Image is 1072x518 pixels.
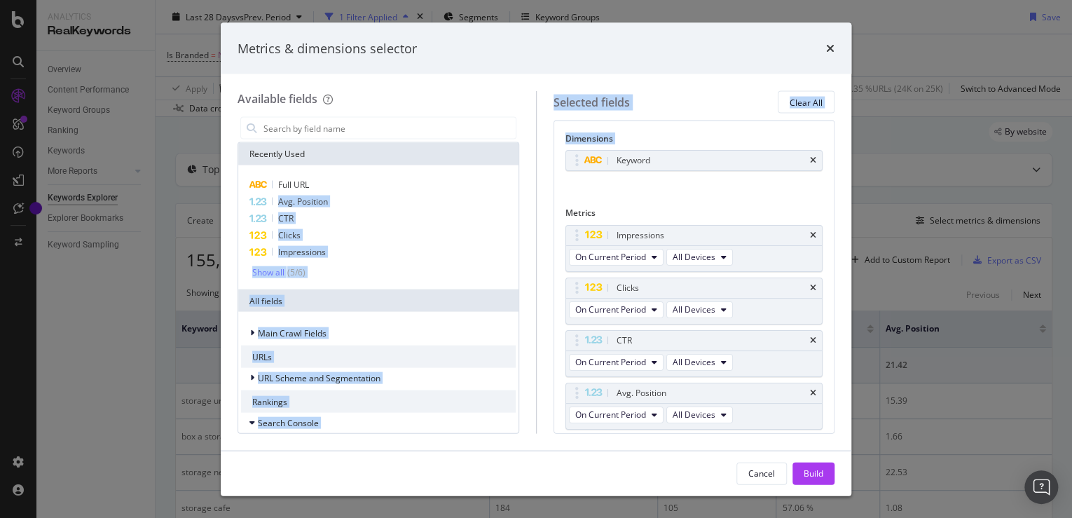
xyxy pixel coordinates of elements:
[666,353,733,370] button: All Devices
[278,196,328,207] span: Avg. Position
[238,143,518,165] div: Recently Used
[258,416,319,428] span: Search Console
[569,353,664,370] button: On Current Period
[565,132,823,150] div: Dimensions
[575,356,646,368] span: On Current Period
[238,39,417,57] div: Metrics & dimensions selector
[569,248,664,265] button: On Current Period
[565,329,823,376] div: CTRtimesOn Current PeriodAll Devices
[278,229,301,241] span: Clicks
[826,39,834,57] div: times
[569,301,664,318] button: On Current Period
[258,327,327,339] span: Main Crawl Fields
[241,390,516,413] div: Rankings
[673,251,715,263] span: All Devices
[736,462,787,484] button: Cancel
[810,156,816,165] div: times
[569,406,664,423] button: On Current Period
[575,304,646,315] span: On Current Period
[810,283,816,292] div: times
[565,150,823,171] div: Keywordtimes
[565,277,823,324] div: ClickstimesOn Current PeriodAll Devices
[617,228,664,242] div: Impressions
[221,22,851,496] div: modal
[778,91,834,114] button: Clear All
[565,224,823,271] div: ImpressionstimesOn Current PeriodAll Devices
[804,467,823,479] div: Build
[673,409,715,421] span: All Devices
[554,94,630,110] div: Selected fields
[241,346,516,368] div: URLs
[617,280,639,294] div: Clicks
[238,91,317,107] div: Available fields
[790,96,823,108] div: Clear All
[1024,470,1058,504] div: Open Intercom Messenger
[575,251,646,263] span: On Current Period
[565,382,823,429] div: Avg. PositiontimesOn Current PeriodAll Devices
[810,388,816,397] div: times
[278,212,294,224] span: CTR
[666,406,733,423] button: All Devices
[666,301,733,318] button: All Devices
[238,289,518,312] div: All fields
[284,266,305,278] div: ( 5 / 6 )
[617,154,650,168] div: Keyword
[262,118,516,139] input: Search by field name
[278,246,326,258] span: Impressions
[810,336,816,344] div: times
[258,372,380,383] span: URL Scheme and Segmentation
[673,356,715,368] span: All Devices
[252,267,284,277] div: Show all
[792,462,834,484] button: Build
[617,333,632,347] div: CTR
[666,248,733,265] button: All Devices
[617,386,666,400] div: Avg. Position
[278,179,309,191] span: Full URL
[575,409,646,421] span: On Current Period
[565,207,823,224] div: Metrics
[810,231,816,239] div: times
[673,304,715,315] span: All Devices
[748,467,775,479] div: Cancel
